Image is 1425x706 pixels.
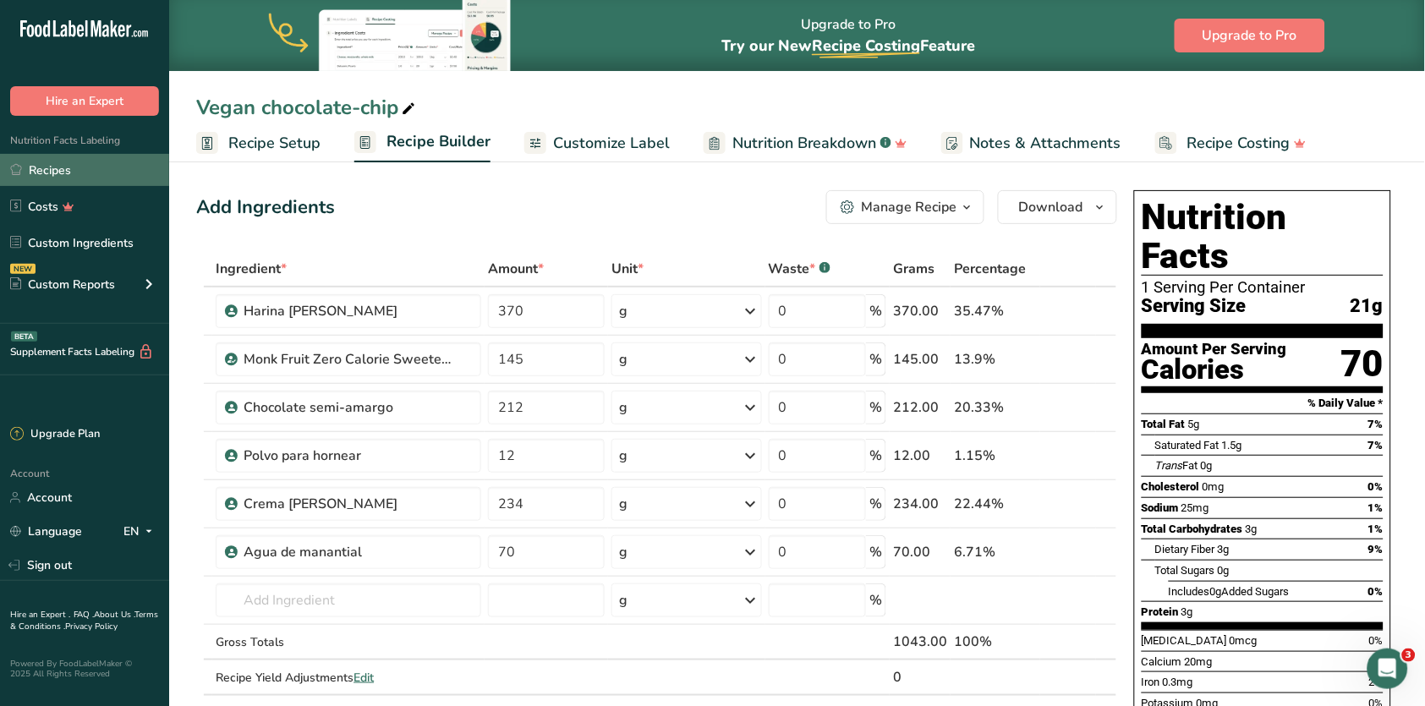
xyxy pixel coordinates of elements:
h1: Nutrition Facts [1142,198,1384,276]
div: 1043.00 [893,632,947,652]
span: 21g [1351,296,1384,317]
a: Customize Label [524,124,670,162]
div: Crema [PERSON_NAME] [244,494,455,514]
span: 1% [1368,501,1384,514]
span: Percentage [954,259,1026,279]
span: Unit [611,259,644,279]
span: Total Sugars [1155,564,1215,577]
span: 0g [1210,585,1222,598]
div: 70.00 [893,542,947,562]
div: Manage Recipe [862,197,957,217]
button: Hire an Expert [10,86,159,116]
button: Manage Recipe [826,190,984,224]
span: Calcium [1142,655,1182,668]
div: NEW [10,264,36,274]
div: Custom Reports [10,276,115,293]
span: Serving Size [1142,296,1247,317]
span: Total Fat [1142,418,1186,430]
span: Recipe Costing [1187,132,1291,155]
div: g [619,397,628,418]
span: Nutrition Breakdown [732,132,877,155]
div: Amount Per Serving [1142,342,1287,358]
div: 0 [893,667,947,687]
span: Dietary Fiber [1155,543,1215,555]
div: BETA [11,331,37,342]
div: 13.9% [954,349,1037,369]
div: g [619,494,628,514]
div: Chocolate semi-amargo [244,397,455,418]
button: Upgrade to Pro [1175,19,1325,52]
span: Upgrade to Pro [1203,25,1297,46]
div: Upgrade Plan [10,426,100,443]
div: g [619,542,628,562]
div: Waste [769,259,830,279]
span: 3 [1402,649,1416,662]
span: Total Carbohydrates [1142,523,1243,535]
span: 7% [1368,439,1384,452]
span: Notes & Attachments [970,132,1121,155]
span: Customize Label [553,132,670,155]
a: About Us . [94,609,134,621]
div: 70 [1341,342,1384,386]
span: Protein [1142,605,1179,618]
span: Try our New Feature [721,36,975,56]
span: Recipe Costing [812,36,920,56]
div: Polvo para hornear [244,446,455,466]
span: Includes Added Sugars [1169,585,1290,598]
span: Amount [488,259,544,279]
span: 0mg [1203,480,1225,493]
div: 6.71% [954,542,1037,562]
div: Harina [PERSON_NAME] [244,301,455,321]
a: Terms & Conditions . [10,609,158,632]
span: Recipe Builder [386,130,491,153]
span: 3g [1246,523,1258,535]
span: 0% [1369,634,1384,647]
div: Recipe Yield Adjustments [216,669,481,687]
a: Notes & Attachments [941,124,1121,162]
span: Recipe Setup [228,132,321,155]
span: 9% [1368,543,1384,555]
div: 100% [954,632,1037,652]
span: 0% [1368,585,1384,598]
a: Nutrition Breakdown [704,124,907,162]
div: Powered By FoodLabelMaker © 2025 All Rights Reserved [10,659,159,679]
span: 20mg [1185,655,1213,668]
div: Upgrade to Pro [721,1,975,71]
div: 1.15% [954,446,1037,466]
span: Ingredient [216,259,287,279]
a: Language [10,517,82,546]
a: Privacy Policy [65,621,118,632]
span: 0g [1218,564,1230,577]
span: 3g [1218,543,1230,555]
div: g [619,446,628,466]
a: Recipe Builder [354,123,491,163]
div: EN [123,522,159,542]
span: 5g [1188,418,1200,430]
span: [MEDICAL_DATA] [1142,634,1227,647]
div: Calories [1142,358,1287,382]
div: Vegan chocolate-chip [196,92,419,123]
span: Edit [354,670,374,686]
span: Sodium [1142,501,1179,514]
div: 145.00 [893,349,947,369]
div: 22.44% [954,494,1037,514]
span: Download [1019,197,1083,217]
button: Download [998,190,1117,224]
i: Trans [1155,459,1183,472]
div: g [619,590,628,610]
iframe: Intercom live chat [1367,649,1408,689]
span: Grams [893,259,934,279]
a: Recipe Costing [1155,124,1307,162]
span: Iron [1142,676,1160,688]
span: 1.5g [1222,439,1242,452]
div: Agua de manantial [244,542,455,562]
span: 3g [1181,605,1193,618]
input: Add Ingredient [216,583,481,617]
span: 0.3mg [1163,676,1193,688]
span: 1% [1368,523,1384,535]
a: Hire an Expert . [10,609,70,621]
div: 12.00 [893,446,947,466]
span: 7% [1368,418,1384,430]
div: 370.00 [893,301,947,321]
div: Add Ingredients [196,194,335,222]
